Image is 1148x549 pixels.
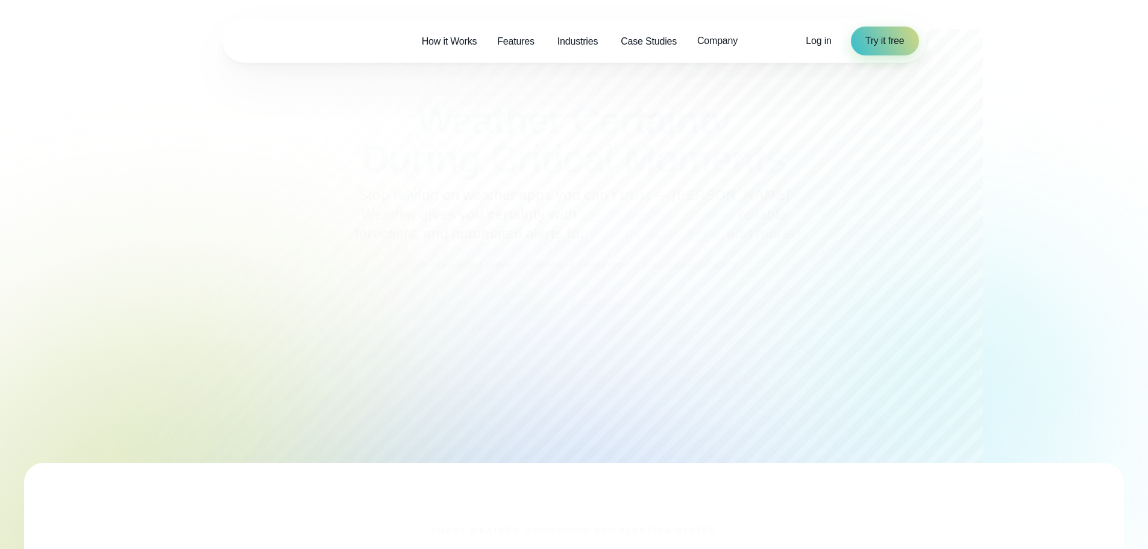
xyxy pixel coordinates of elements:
span: Log in [806,36,831,46]
span: Case Studies [621,34,677,49]
span: Try it free [865,34,905,48]
a: Case Studies [610,29,687,54]
span: Company [697,34,738,48]
a: Try it free [851,27,919,55]
span: Industries [557,34,598,49]
span: How it Works [422,34,477,49]
span: Features [497,34,535,49]
a: Log in [806,34,831,48]
a: How it Works [412,29,488,54]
